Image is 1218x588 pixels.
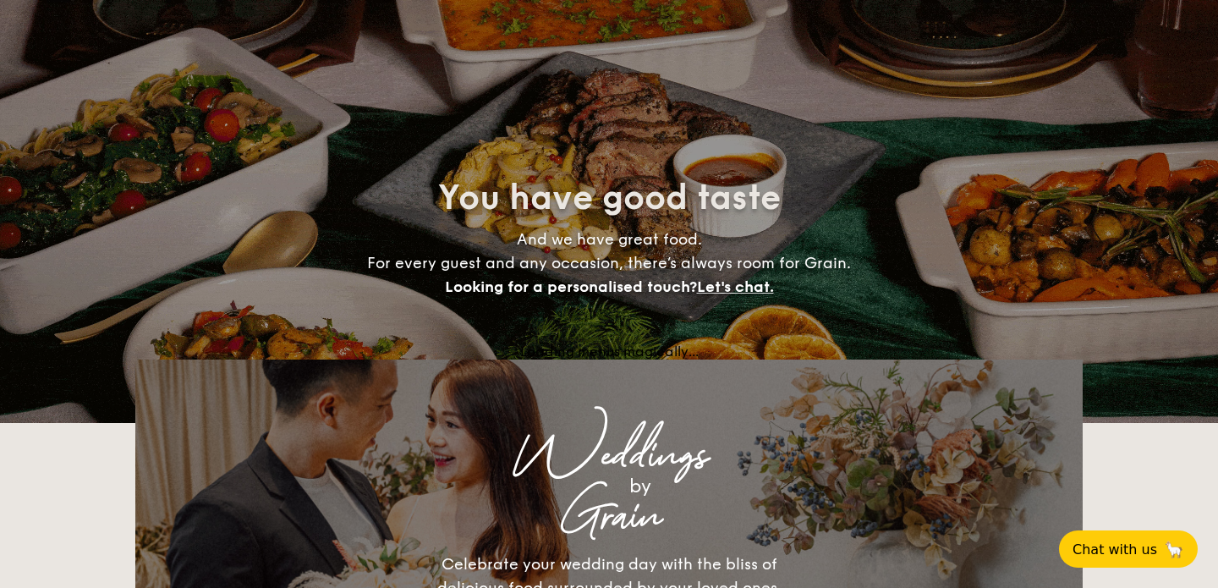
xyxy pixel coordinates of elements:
span: Chat with us [1073,541,1157,558]
div: Loading menus magically... [135,343,1083,360]
span: Let's chat. [697,278,774,296]
div: Weddings [284,441,934,471]
div: Grain [284,502,934,532]
button: Chat with us🦙 [1059,530,1198,568]
div: by [347,471,934,502]
span: 🦙 [1164,540,1184,559]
